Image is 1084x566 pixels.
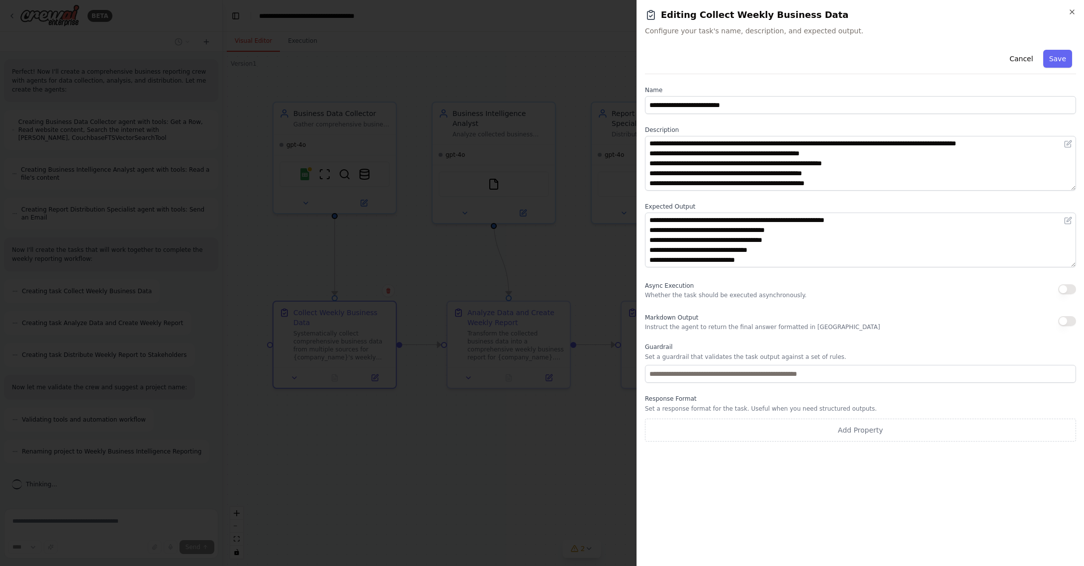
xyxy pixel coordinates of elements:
[645,353,1076,361] p: Set a guardrail that validates the task output against a set of rules.
[645,26,1076,36] span: Configure your task's name, description, and expected output.
[645,323,880,331] p: Instruct the agent to return the final answer formatted in [GEOGRAPHIC_DATA]
[645,126,1076,134] label: Description
[645,419,1076,442] button: Add Property
[645,405,1076,413] p: Set a response format for the task. Useful when you need structured outputs.
[645,282,694,289] span: Async Execution
[645,86,1076,94] label: Name
[1062,138,1074,150] button: Open in editor
[1003,50,1039,68] button: Cancel
[1062,215,1074,226] button: Open in editor
[645,314,698,321] span: Markdown Output
[645,203,1076,211] label: Expected Output
[645,291,807,299] p: Whether the task should be executed asynchronously.
[645,343,1076,351] label: Guardrail
[645,395,1076,403] label: Response Format
[645,8,1076,22] h2: Editing Collect Weekly Business Data
[1043,50,1072,68] button: Save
